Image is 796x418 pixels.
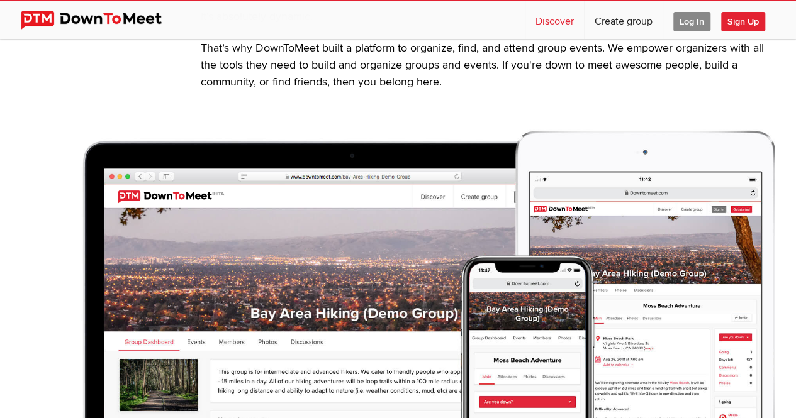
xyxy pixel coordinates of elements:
[525,1,584,39] a: Discover
[663,1,720,39] a: Log In
[721,1,775,39] a: Sign Up
[21,11,181,30] img: DownToMeet
[673,12,710,31] span: Log In
[201,40,776,91] p: That’s why DownToMeet built a platform to organize, find, and attend group events. We empower org...
[585,1,663,39] a: Create group
[721,12,765,31] span: Sign Up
